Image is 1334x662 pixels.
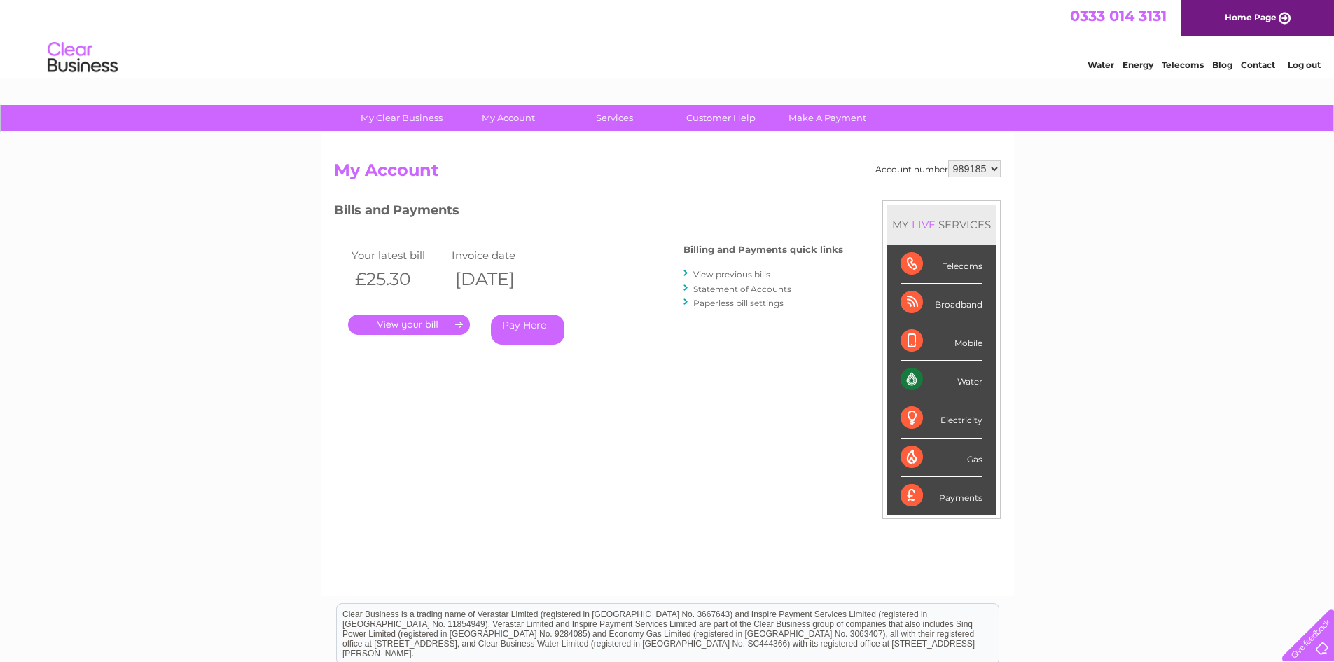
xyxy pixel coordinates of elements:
[901,284,982,322] div: Broadband
[901,245,982,284] div: Telecoms
[901,477,982,515] div: Payments
[887,205,996,244] div: MY SERVICES
[693,284,791,294] a: Statement of Accounts
[491,315,564,345] a: Pay Here
[47,36,118,79] img: logo.png
[683,244,843,255] h4: Billing and Payments quick links
[1070,7,1167,25] a: 0333 014 3131
[348,246,449,265] td: Your latest bill
[348,265,449,294] th: £25.30
[450,105,566,131] a: My Account
[337,8,999,68] div: Clear Business is a trading name of Verastar Limited (registered in [GEOGRAPHIC_DATA] No. 3667643...
[663,105,779,131] a: Customer Help
[334,160,1001,187] h2: My Account
[770,105,885,131] a: Make A Payment
[557,105,672,131] a: Services
[909,218,938,231] div: LIVE
[344,105,459,131] a: My Clear Business
[901,322,982,361] div: Mobile
[693,298,784,308] a: Paperless bill settings
[875,160,1001,177] div: Account number
[901,361,982,399] div: Water
[901,439,982,477] div: Gas
[448,246,549,265] td: Invoice date
[334,200,843,225] h3: Bills and Payments
[1088,60,1114,70] a: Water
[901,399,982,438] div: Electricity
[1162,60,1204,70] a: Telecoms
[1241,60,1275,70] a: Contact
[1123,60,1153,70] a: Energy
[348,315,470,335] a: .
[693,269,770,280] a: View previous bills
[1212,60,1232,70] a: Blog
[448,265,549,294] th: [DATE]
[1288,60,1321,70] a: Log out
